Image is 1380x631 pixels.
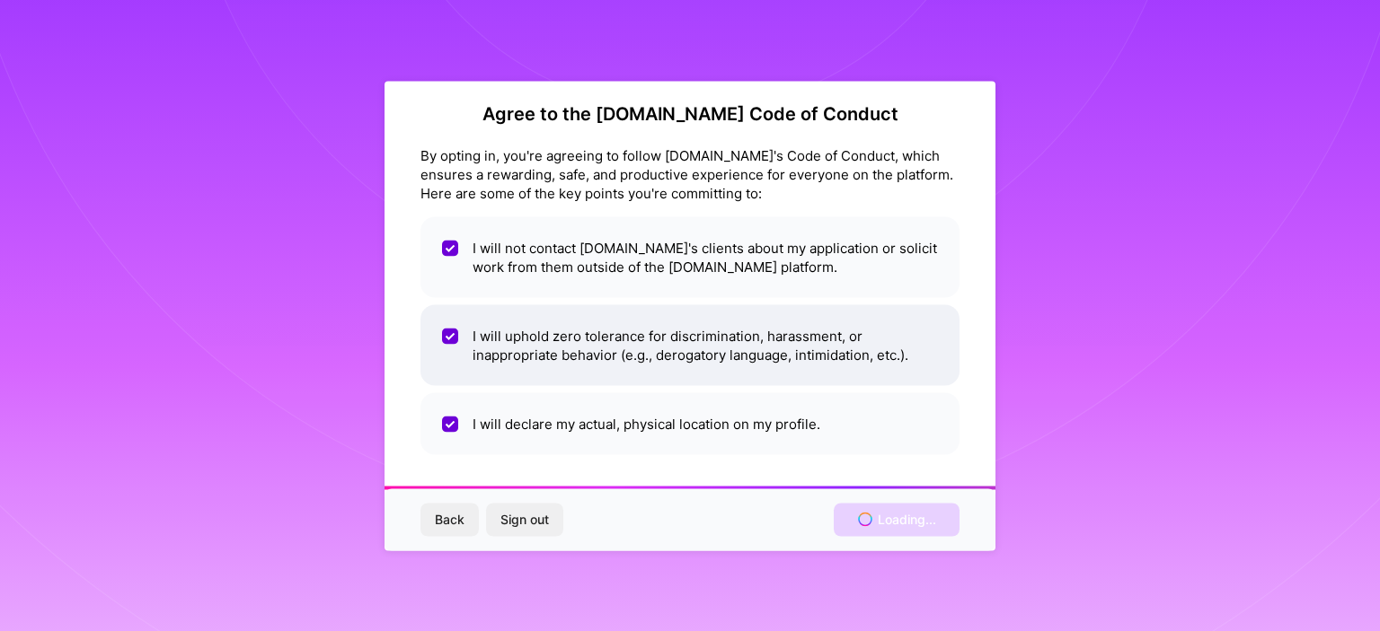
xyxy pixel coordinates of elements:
button: Back [420,504,479,536]
span: Sign out [500,511,549,529]
li: I will not contact [DOMAIN_NAME]'s clients about my application or solicit work from them outside... [420,216,960,297]
li: I will declare my actual, physical location on my profile. [420,392,960,454]
div: By opting in, you're agreeing to follow [DOMAIN_NAME]'s Code of Conduct, which ensures a rewardin... [420,145,960,202]
button: Sign out [486,504,563,536]
li: I will uphold zero tolerance for discrimination, harassment, or inappropriate behavior (e.g., der... [420,304,960,385]
h2: Agree to the [DOMAIN_NAME] Code of Conduct [420,102,960,124]
span: Back [435,511,464,529]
